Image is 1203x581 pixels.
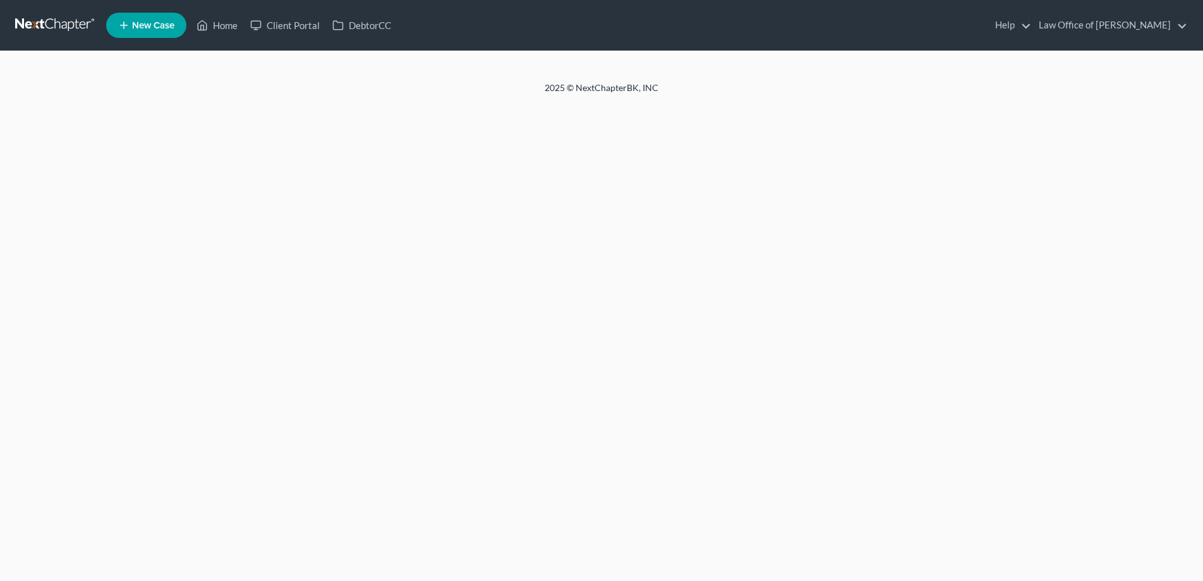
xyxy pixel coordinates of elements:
[989,14,1031,37] a: Help
[244,14,326,37] a: Client Portal
[241,82,962,104] div: 2025 © NextChapterBK, INC
[106,13,186,38] new-legal-case-button: New Case
[1032,14,1187,37] a: Law Office of [PERSON_NAME]
[326,14,397,37] a: DebtorCC
[190,14,244,37] a: Home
